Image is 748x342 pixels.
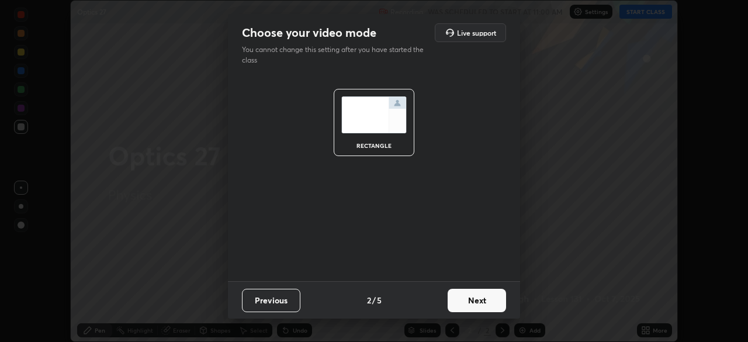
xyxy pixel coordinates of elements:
[377,294,382,306] h4: 5
[242,289,300,312] button: Previous
[367,294,371,306] h4: 2
[351,143,397,148] div: rectangle
[242,44,431,65] p: You cannot change this setting after you have started the class
[242,25,376,40] h2: Choose your video mode
[448,289,506,312] button: Next
[457,29,496,36] h5: Live support
[372,294,376,306] h4: /
[341,96,407,133] img: normalScreenIcon.ae25ed63.svg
